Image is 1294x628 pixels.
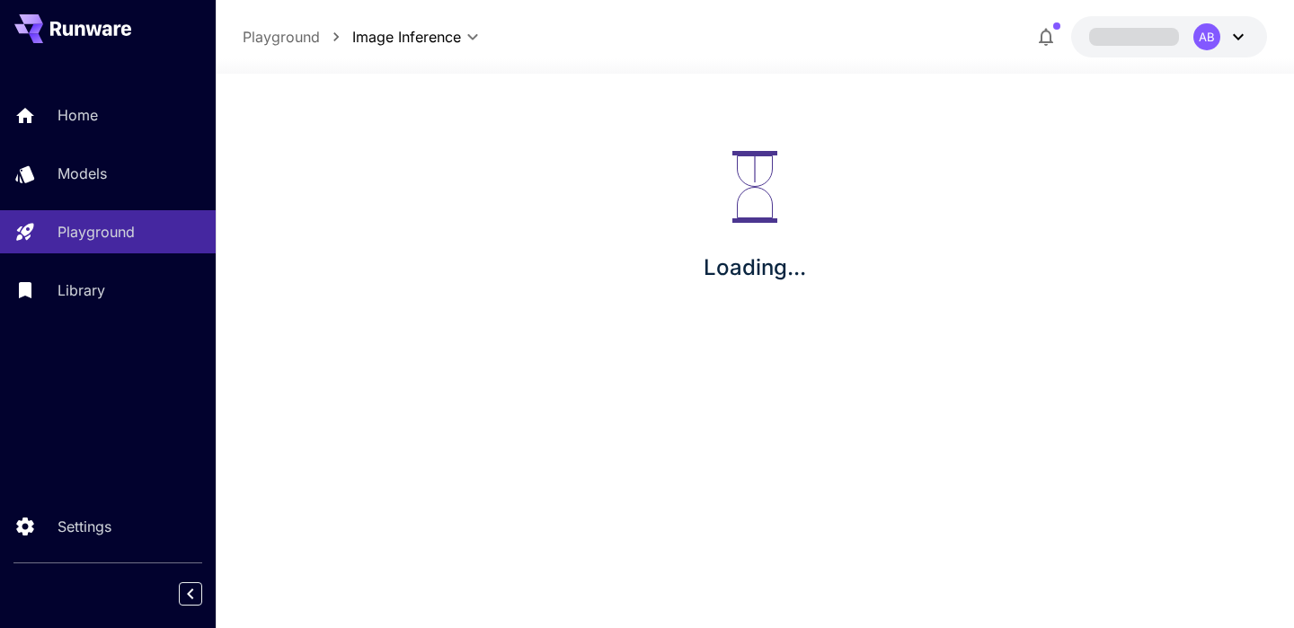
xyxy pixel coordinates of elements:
span: Image Inference [352,26,461,48]
p: Settings [58,516,111,537]
div: AB [1193,23,1220,50]
nav: breadcrumb [243,26,352,48]
button: Collapse sidebar [179,582,202,606]
p: Loading... [704,252,806,284]
p: Home [58,104,98,126]
p: Library [58,279,105,301]
p: Models [58,163,107,184]
p: Playground [58,221,135,243]
button: AB [1071,16,1267,57]
div: Collapse sidebar [192,578,216,610]
a: Playground [243,26,320,48]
